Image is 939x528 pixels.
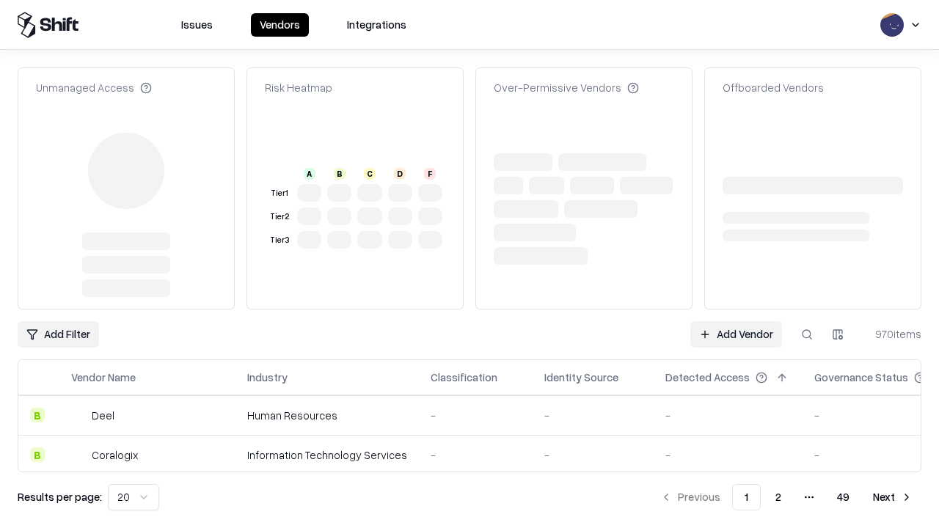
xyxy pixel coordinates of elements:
div: Human Resources [247,408,407,423]
button: 1 [732,484,761,510]
div: B [334,168,346,180]
button: 2 [764,484,793,510]
div: B [30,447,45,462]
div: B [30,408,45,422]
button: Vendors [251,13,309,37]
div: Unmanaged Access [36,80,152,95]
div: Industry [247,370,288,385]
div: Offboarded Vendors [723,80,824,95]
div: Risk Heatmap [265,80,332,95]
p: Results per page: [18,489,102,505]
div: Deel [92,408,114,423]
div: - [544,447,642,463]
div: A [304,168,315,180]
div: Governance Status [814,370,908,385]
div: Information Technology Services [247,447,407,463]
div: Tier 1 [268,187,291,199]
a: Add Vendor [690,321,782,348]
img: Deel [71,408,86,422]
div: Coralogix [92,447,138,463]
div: Detected Access [665,370,750,385]
div: Classification [431,370,497,385]
div: - [665,447,791,463]
button: 49 [825,484,861,510]
div: F [424,168,436,180]
div: - [544,408,642,423]
button: Next [864,484,921,510]
div: D [394,168,406,180]
button: Issues [172,13,222,37]
button: Integrations [338,13,415,37]
div: C [364,168,376,180]
div: 970 items [863,326,921,342]
div: Identity Source [544,370,618,385]
div: Vendor Name [71,370,136,385]
div: - [665,408,791,423]
div: Tier 2 [268,210,291,223]
div: - [431,408,521,423]
div: Tier 3 [268,234,291,246]
button: Add Filter [18,321,99,348]
nav: pagination [651,484,921,510]
div: - [431,447,521,463]
img: Coralogix [71,447,86,462]
div: Over-Permissive Vendors [494,80,639,95]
